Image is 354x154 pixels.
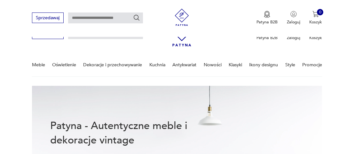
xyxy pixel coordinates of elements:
a: Style [285,54,295,76]
a: Kuchnia [149,54,165,76]
p: Patyna B2B [256,35,278,41]
p: Zaloguj [287,35,300,41]
a: Ikona medaluPatyna B2B [256,11,278,25]
p: Zaloguj [287,19,300,25]
button: Sprzedawaj [32,12,64,23]
button: Patyna B2B [256,11,278,25]
a: Sprzedawaj [32,16,64,20]
button: Zaloguj [287,11,300,25]
a: Promocje [302,54,322,76]
p: Patyna B2B [256,19,278,25]
a: Nowości [204,54,222,76]
button: 0Koszyk [309,11,322,25]
h1: Patyna - Autentyczne meble i dekoracje vintage [50,119,206,148]
div: 0 [317,9,323,15]
p: Koszyk [309,35,322,41]
a: Ikony designu [249,54,278,76]
button: Szukaj [133,14,140,21]
a: Oświetlenie [52,54,76,76]
a: Dekoracje i przechowywanie [83,54,142,76]
a: Klasyki [229,54,242,76]
a: Meble [32,54,45,76]
a: Antykwariat [172,54,196,76]
img: Ikona koszyka [312,11,319,17]
img: Ikona medalu [264,11,270,18]
img: Ikonka użytkownika [290,11,297,17]
img: Patyna - sklep z meblami i dekoracjami vintage [171,9,193,26]
p: Koszyk [309,19,322,25]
